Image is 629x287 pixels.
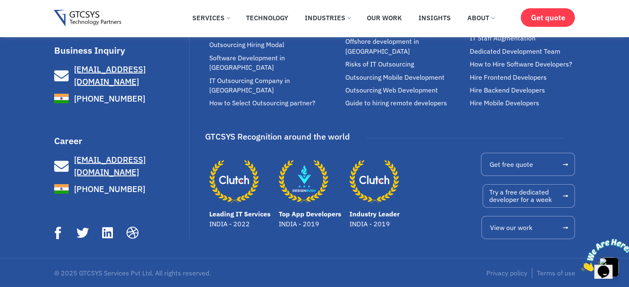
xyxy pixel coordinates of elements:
[470,59,572,69] span: How to Hire Software Developers?
[279,219,341,229] p: INDIA - 2019
[470,33,536,43] span: IT Staff Augmentation
[209,53,341,73] a: Software Development in [GEOGRAPHIC_DATA]
[531,13,565,22] span: Get quote
[186,9,236,27] a: Services
[54,63,187,88] a: [EMAIL_ADDRESS][DOMAIN_NAME]
[3,3,55,36] img: Chat attention grabber
[578,235,629,275] iframe: chat widget
[72,183,145,195] span: [PHONE_NUMBER]
[537,268,575,278] a: Terms of use
[345,59,466,69] a: Risks of IT Outsourcing
[470,73,547,82] span: Hire Frontend Developers
[470,47,560,56] span: Dedicated Development Team
[461,9,500,27] a: About
[489,189,552,203] span: Try a free dedicated developer for a week
[412,9,457,27] a: Insights
[481,153,575,176] a: Get free quote
[349,210,399,218] a: Industry Leader
[209,40,284,50] span: Outsourcing Hiring Modal
[54,10,121,27] img: Gtcsys logo
[209,98,341,108] a: How to Select Outsourcing partner?
[345,73,444,82] span: Outsourcing Mobile Development
[209,40,341,50] a: Outsourcing Hiring Modal
[240,9,294,27] a: Technology
[205,129,350,145] div: GTCSYS Recognition around the world
[74,64,146,87] span: [EMAIL_ADDRESS][DOMAIN_NAME]
[349,219,399,229] p: INDIA - 2019
[54,136,187,145] h3: Career
[521,8,575,27] a: Get quote
[470,33,579,43] a: IT Staff Augmentation
[72,93,145,105] span: [PHONE_NUMBER]
[490,224,532,231] span: View our work
[345,59,414,69] span: Risks of IT Outsourcing
[345,98,466,108] a: Guide to hiring remote developers
[279,157,328,206] a: Top App Developers
[209,157,259,206] a: Leading IT Services
[470,85,579,95] a: Hire Backend Developers
[470,98,539,108] span: Hire Mobile Developers
[345,73,466,82] a: Outsourcing Mobile Development
[361,9,408,27] a: Our Work
[54,91,187,106] a: [PHONE_NUMBER]
[345,98,447,108] span: Guide to hiring remote developers
[345,85,466,95] a: Outsourcing Web Development
[54,154,187,178] a: [EMAIL_ADDRESS][DOMAIN_NAME]
[470,85,545,95] span: Hire Backend Developers
[54,46,187,55] h3: Business Inquiry
[54,182,187,196] a: [PHONE_NUMBER]
[470,98,579,108] a: Hire Mobile Developers
[490,161,533,168] span: Get free quote
[481,216,575,239] a: View our work
[470,73,579,82] a: Hire Frontend Developers
[209,98,316,108] span: How to Select Outsourcing partner?
[74,154,146,178] span: [EMAIL_ADDRESS][DOMAIN_NAME]
[209,210,270,218] a: Leading IT Services
[54,270,311,276] p: © 2025 GTCSYS Services Pvt Ltd. All rights reserved.
[209,219,270,229] p: INDIA - 2022
[483,184,575,208] a: Try a free dedicateddeveloper for a week
[349,157,399,206] a: Industry Leader
[345,37,466,56] a: Offshore development in [GEOGRAPHIC_DATA]
[209,76,341,95] a: IT Outsourcing Company in [GEOGRAPHIC_DATA]
[486,268,527,278] a: Privacy policy
[470,47,579,56] a: Dedicated Development Team
[345,85,438,95] span: Outsourcing Web Development
[470,59,579,69] a: How to Hire Software Developers?
[279,210,341,218] a: Top App Developers
[299,9,356,27] a: Industries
